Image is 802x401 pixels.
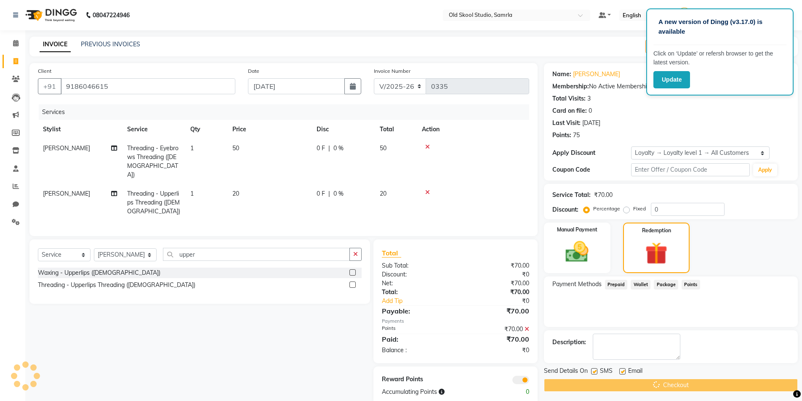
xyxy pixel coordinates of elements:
p: Click on ‘Update’ or refersh browser to get the latest version. [653,49,786,67]
button: +91 [38,78,61,94]
div: Total: [376,288,456,297]
span: 0 F [317,144,325,153]
span: 50 [232,144,239,152]
div: Total Visits: [552,94,586,103]
button: Create New [645,40,694,53]
div: Coupon Code [552,165,631,174]
span: 0 % [333,189,344,198]
div: Payable: [376,306,456,316]
div: No Active Membership [552,82,789,91]
div: Discount: [552,205,578,214]
span: Total [382,249,401,258]
span: Points [682,280,700,289]
div: Accumulating Points [376,388,495,396]
span: Wallet [631,280,650,289]
label: Invoice Number [374,67,410,75]
div: Paid: [376,334,456,344]
div: Discount: [376,270,456,279]
div: ₹0 [456,346,536,355]
div: Waxing - Upperlips ([DEMOGRAPHIC_DATA]) [38,268,160,277]
div: Services [39,104,536,120]
div: ₹70.00 [456,325,536,334]
div: Payments [382,318,529,325]
div: ₹70.00 [456,261,536,270]
span: 20 [380,190,386,197]
input: Enter Offer / Coupon Code [631,163,750,176]
span: 1 [190,190,194,197]
div: Net: [376,279,456,288]
span: Threading - Upperlips Threading ([DEMOGRAPHIC_DATA]) [127,190,180,215]
th: Action [417,120,529,139]
span: 0 % [333,144,344,153]
img: _cash.svg [558,239,596,265]
label: Manual Payment [557,226,597,234]
div: 75 [573,131,580,140]
label: Client [38,67,51,75]
th: Qty [185,120,227,139]
div: ₹70.00 [456,306,536,316]
th: Total [375,120,417,139]
span: 50 [380,144,386,152]
div: 0 [589,106,592,115]
div: ₹0 [456,270,536,279]
button: Apply [753,164,777,176]
div: Sub Total: [376,261,456,270]
div: 3 [587,94,591,103]
div: ₹70.00 [456,288,536,297]
th: Stylist [38,120,122,139]
a: INVOICE [40,37,71,52]
label: Redemption [642,227,671,234]
div: Balance : [376,346,456,355]
span: Threading - Eyebrows Threading ([DEMOGRAPHIC_DATA]) [127,144,179,178]
label: Fixed [633,205,646,212]
p: A new version of Dingg (v3.17.0) is available [658,17,781,36]
span: [PERSON_NAME] [43,144,90,152]
div: Threading - Upperlips Threading ([DEMOGRAPHIC_DATA]) [38,281,195,289]
div: Reward Points [376,375,456,384]
div: ₹0 [469,297,536,305]
div: Description: [552,338,586,347]
div: [DATE] [582,119,600,127]
a: Add Tip [376,297,469,305]
div: ₹70.00 [456,334,536,344]
th: Price [227,120,312,139]
span: Prepaid [605,280,628,289]
div: Card on file: [552,106,587,115]
span: [PERSON_NAME] [43,190,90,197]
th: Service [122,120,185,139]
div: Name: [552,70,571,79]
span: | [328,189,330,198]
span: | [328,144,330,153]
th: Disc [312,120,375,139]
span: SMS [600,366,613,377]
a: PREVIOUS INVOICES [81,40,140,48]
a: [PERSON_NAME] [573,70,620,79]
div: Last Visit: [552,119,581,127]
div: Points: [552,131,571,140]
label: Date [248,67,259,75]
img: logo [21,3,79,27]
span: Send Details On [544,366,588,377]
div: 0 [496,388,536,396]
span: Email [628,366,642,377]
span: Package [654,280,678,289]
img: OLD SKOOL STUDIO (Manager) [677,8,692,22]
b: 08047224946 [93,3,130,27]
div: Apply Discount [552,149,631,157]
span: 20 [232,190,239,197]
div: Service Total: [552,191,591,199]
img: _gift.svg [638,239,674,267]
div: Membership: [552,82,589,91]
span: 0 F [317,189,325,198]
div: Points [376,325,456,334]
button: Update [653,71,690,88]
div: ₹70.00 [594,191,613,199]
span: 1 [190,144,194,152]
input: Search or Scan [163,248,350,261]
span: Payment Methods [552,280,602,289]
input: Search by Name/Mobile/Email/Code [61,78,235,94]
div: ₹70.00 [456,279,536,288]
label: Percentage [593,205,620,212]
